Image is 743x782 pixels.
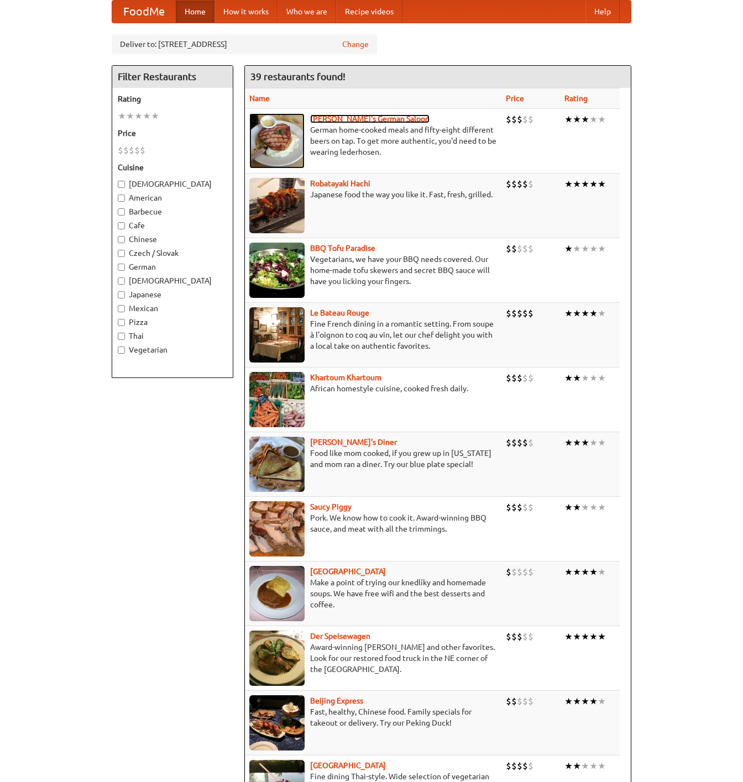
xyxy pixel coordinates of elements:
label: [DEMOGRAPHIC_DATA] [118,179,227,190]
li: $ [506,178,511,190]
label: Czech / Slovak [118,248,227,259]
li: ★ [573,631,581,643]
img: sallys.jpg [249,437,305,492]
li: ★ [573,437,581,449]
li: $ [129,144,134,156]
a: [GEOGRAPHIC_DATA] [310,567,386,576]
li: ★ [573,243,581,255]
a: Robatayaki Hachi [310,179,370,188]
li: ★ [589,501,598,513]
li: ★ [598,437,606,449]
li: $ [506,243,511,255]
li: $ [528,501,533,513]
li: ★ [598,631,606,643]
b: BBQ Tofu Paradise [310,244,375,253]
li: $ [517,566,522,578]
li: ★ [564,178,573,190]
li: $ [511,372,517,384]
li: ★ [573,501,581,513]
a: Der Speisewagen [310,632,370,641]
input: Chinese [118,236,125,243]
label: Japanese [118,289,227,300]
li: ★ [581,501,589,513]
a: Change [342,39,369,50]
li: ★ [598,760,606,772]
li: ★ [598,307,606,319]
label: Cafe [118,220,227,231]
li: $ [506,437,511,449]
a: Who we are [278,1,336,23]
img: beijing.jpg [249,695,305,750]
input: Czech / Slovak [118,250,125,257]
input: German [118,264,125,271]
p: Award-winning [PERSON_NAME] and other favorites. Look for our restored food truck in the NE corne... [249,642,497,675]
li: $ [528,372,533,384]
a: [PERSON_NAME]'s Diner [310,438,397,447]
li: ★ [581,566,589,578]
li: $ [522,307,528,319]
li: $ [522,243,528,255]
li: $ [118,144,123,156]
li: $ [522,501,528,513]
label: American [118,192,227,203]
a: Beijing Express [310,696,363,705]
li: $ [511,695,517,707]
ng-pluralize: 39 restaurants found! [250,71,346,82]
input: Pizza [118,319,125,326]
li: $ [511,501,517,513]
li: $ [134,144,140,156]
label: Mexican [118,303,227,314]
li: ★ [598,243,606,255]
li: $ [528,760,533,772]
input: Mexican [118,305,125,312]
p: Pork. We know how to cook it. Award-winning BBQ sauce, and meat with all the trimmings. [249,512,497,534]
li: ★ [134,110,143,122]
li: ★ [118,110,126,122]
b: Khartoum Khartoum [310,373,381,382]
li: $ [528,695,533,707]
input: Japanese [118,291,125,298]
li: $ [517,437,522,449]
a: Price [506,94,524,103]
li: $ [522,695,528,707]
li: ★ [564,695,573,707]
li: ★ [564,307,573,319]
label: Chinese [118,234,227,245]
li: ★ [581,178,589,190]
li: $ [522,631,528,643]
li: $ [517,113,522,125]
li: $ [511,178,517,190]
li: ★ [564,566,573,578]
p: Vegetarians, we have your BBQ needs covered. Our home-made tofu skewers and secret BBQ sauce will... [249,254,497,287]
li: ★ [581,760,589,772]
a: Help [585,1,620,23]
p: Food like mom cooked, if you grew up in [US_STATE] and mom ran a diner. Try our blue plate special! [249,448,497,470]
li: ★ [126,110,134,122]
li: $ [522,437,528,449]
a: [PERSON_NAME]'s German Saloon [310,114,430,123]
img: bateaurouge.jpg [249,307,305,363]
li: ★ [589,695,598,707]
li: $ [517,631,522,643]
img: robatayaki.jpg [249,178,305,233]
li: $ [511,113,517,125]
a: Le Bateau Rouge [310,308,369,317]
input: Barbecue [118,208,125,216]
li: $ [506,501,511,513]
li: $ [511,566,517,578]
li: $ [140,144,145,156]
a: [GEOGRAPHIC_DATA] [310,761,386,770]
input: Cafe [118,222,125,229]
li: ★ [581,307,589,319]
input: American [118,195,125,202]
li: ★ [598,566,606,578]
a: Home [176,1,214,23]
label: Barbecue [118,206,227,217]
li: ★ [564,437,573,449]
li: $ [506,372,511,384]
img: czechpoint.jpg [249,566,305,621]
li: ★ [589,437,598,449]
